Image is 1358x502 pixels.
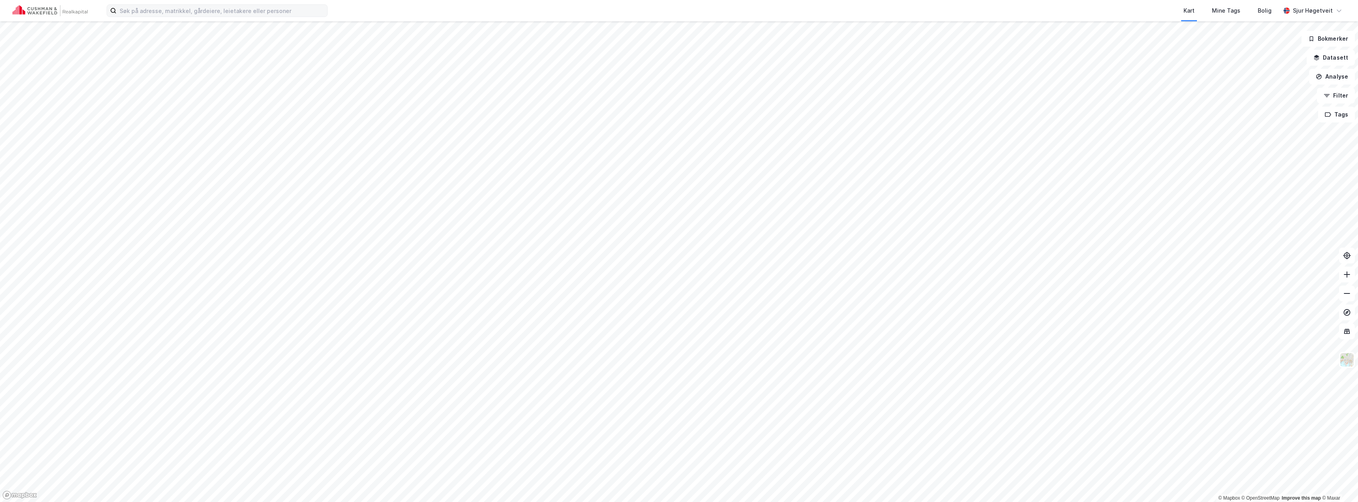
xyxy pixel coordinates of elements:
button: Bokmerker [1302,31,1355,47]
button: Datasett [1307,50,1355,66]
button: Filter [1317,88,1355,103]
img: cushman-wakefield-realkapital-logo.202ea83816669bd177139c58696a8fa1.svg [13,5,88,16]
div: Mine Tags [1212,6,1240,15]
button: Analyse [1309,69,1355,85]
a: Improve this map [1282,495,1321,501]
div: Kontrollprogram for chat [1319,464,1358,502]
div: Kart [1184,6,1195,15]
iframe: Chat Widget [1319,464,1358,502]
a: Mapbox [1218,495,1240,501]
a: Mapbox homepage [2,491,37,500]
button: Tags [1318,107,1355,122]
a: OpenStreetMap [1242,495,1280,501]
div: Sjur Høgetveit [1293,6,1333,15]
img: Z [1339,352,1354,367]
div: Bolig [1258,6,1272,15]
input: Søk på adresse, matrikkel, gårdeiere, leietakere eller personer [116,5,327,17]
